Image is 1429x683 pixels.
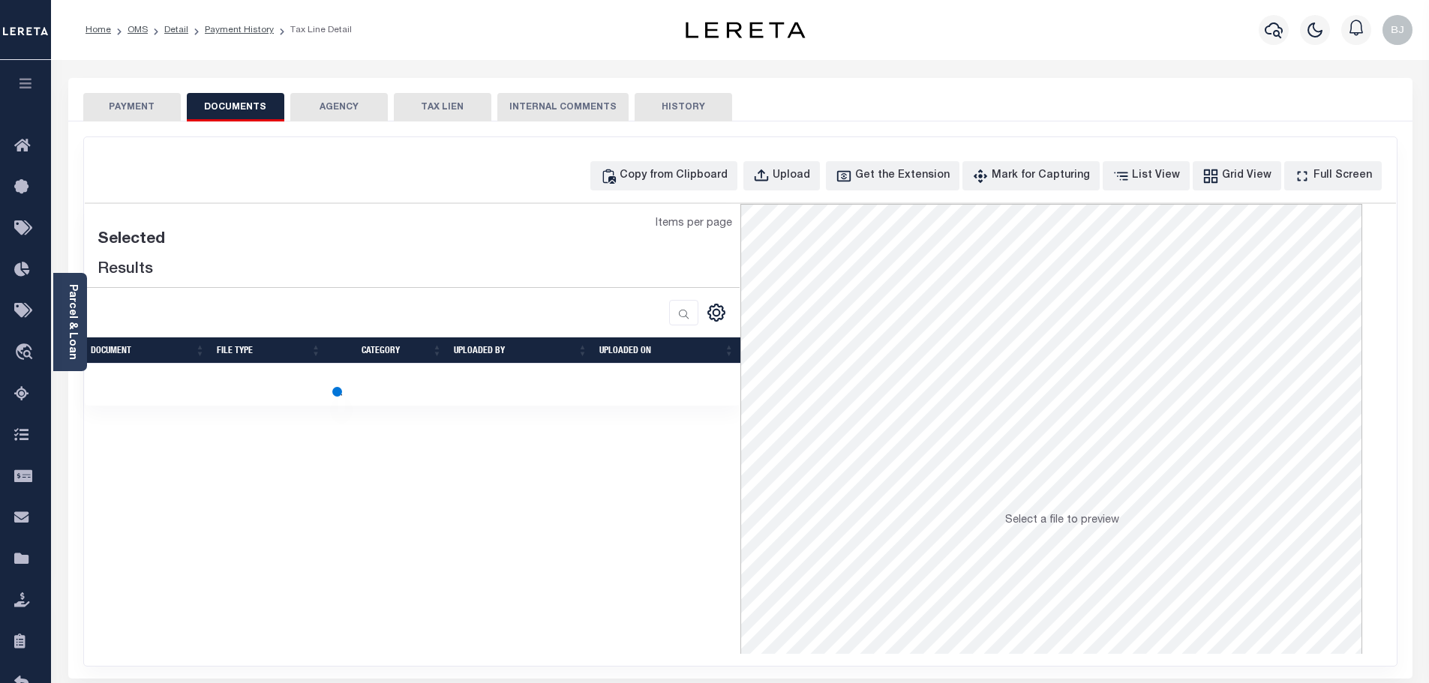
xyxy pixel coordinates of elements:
[1222,168,1271,184] div: Grid View
[164,25,188,34] a: Detail
[1103,161,1190,190] button: List View
[743,161,820,190] button: Upload
[187,93,284,121] button: DOCUMENTS
[620,168,728,184] div: Copy from Clipboard
[826,161,959,190] button: Get the Extension
[394,93,491,121] button: TAX LIEN
[448,337,593,364] th: UPLOADED BY
[98,228,165,252] div: Selected
[128,25,148,34] a: OMS
[327,337,449,364] th: CATEGORY
[1313,168,1372,184] div: Full Screen
[656,216,732,232] span: Items per page
[855,168,950,184] div: Get the Extension
[962,161,1100,190] button: Mark for Capturing
[593,337,740,364] th: UPLOADED ON
[211,337,326,364] th: FILE TYPE
[1382,15,1412,45] img: svg+xml;base64,PHN2ZyB4bWxucz0iaHR0cDovL3d3dy53My5vcmcvMjAwMC9zdmciIHBvaW50ZXItZXZlbnRzPSJub25lIi...
[205,25,274,34] a: Payment History
[290,93,388,121] button: AGENCY
[773,168,810,184] div: Upload
[1193,161,1281,190] button: Grid View
[497,93,629,121] button: INTERNAL COMMENTS
[1005,515,1119,526] span: Select a file to preview
[67,284,77,360] a: Parcel & Loan
[98,258,153,282] label: Results
[1132,168,1180,184] div: List View
[85,337,212,364] th: Document
[1284,161,1382,190] button: Full Screen
[992,168,1090,184] div: Mark for Capturing
[86,25,111,34] a: Home
[590,161,737,190] button: Copy from Clipboard
[274,23,352,37] li: Tax Line Detail
[686,22,806,38] img: logo-dark.svg
[83,93,181,121] button: PAYMENT
[635,93,732,121] button: HISTORY
[14,343,38,363] i: travel_explore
